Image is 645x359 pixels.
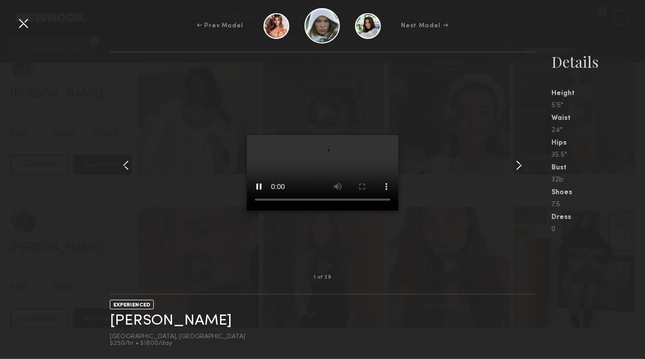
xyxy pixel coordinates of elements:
div: 35.5" [551,152,645,159]
div: Waist [551,115,645,122]
div: 1 of 29 [314,275,331,280]
div: 0 [551,226,645,233]
div: Dress [551,214,645,221]
div: Height [551,90,645,97]
div: 5'6" [551,102,645,109]
div: 7.5 [551,201,645,208]
a: [PERSON_NAME] [110,313,232,329]
div: Hips [551,140,645,147]
div: Next Model → [401,21,448,30]
div: 24" [551,127,645,134]
div: $250/hr • $1800/day [110,340,245,347]
div: ← Prev Model [197,21,243,30]
div: [GEOGRAPHIC_DATA], [GEOGRAPHIC_DATA] [110,334,245,340]
div: Shoes [551,189,645,196]
div: Details [551,52,645,72]
div: 32b [551,176,645,184]
div: Bust [551,164,645,171]
div: EXPERIENCED [110,300,154,309]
